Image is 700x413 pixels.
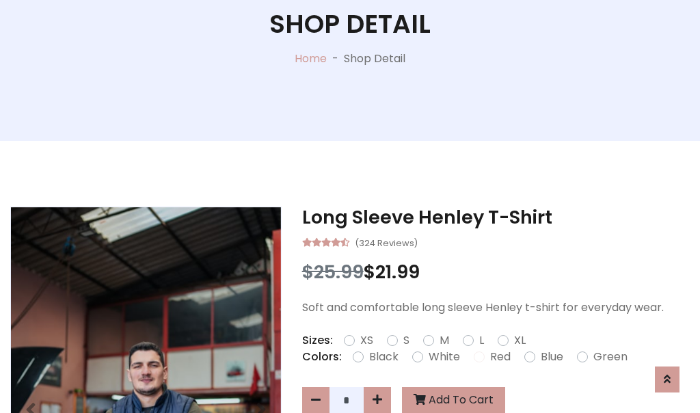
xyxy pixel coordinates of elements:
[514,332,526,349] label: XL
[541,349,563,365] label: Blue
[403,332,409,349] label: S
[269,9,431,40] h1: Shop Detail
[440,332,449,349] label: M
[302,299,690,316] p: Soft and comfortable long sleeve Henley t-shirt for everyday wear.
[302,206,690,228] h3: Long Sleeve Henley T-Shirt
[593,349,628,365] label: Green
[375,259,420,284] span: 21.99
[302,261,690,283] h3: $
[355,234,418,250] small: (324 Reviews)
[490,349,511,365] label: Red
[479,332,484,349] label: L
[344,51,405,67] p: Shop Detail
[302,349,342,365] p: Colors:
[429,349,460,365] label: White
[302,259,364,284] span: $25.99
[327,51,344,67] p: -
[302,332,333,349] p: Sizes:
[295,51,327,66] a: Home
[402,387,505,413] button: Add To Cart
[369,349,399,365] label: Black
[360,332,373,349] label: XS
